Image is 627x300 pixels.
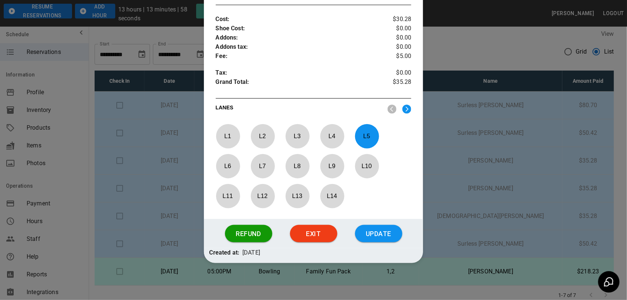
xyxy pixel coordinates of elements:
p: $35.28 [379,78,411,89]
p: L 11 [216,187,240,205]
p: L 1 [216,127,240,145]
p: Fee : [216,52,379,61]
p: L 10 [355,157,379,175]
p: Created at: [209,248,240,258]
p: Tax : [216,68,379,78]
p: L 7 [251,157,275,175]
p: L 13 [285,187,310,205]
p: $0.00 [379,68,411,78]
p: L 5 [355,127,379,145]
p: Grand Total : [216,78,379,89]
p: L 14 [320,187,344,205]
p: $0.00 [379,33,411,42]
img: nav_left.svg [388,105,396,114]
p: [DATE] [242,248,260,258]
p: Addons tax : [216,42,379,52]
p: Shoe Cost : [216,24,379,33]
p: Addons : [216,33,379,42]
p: L 6 [216,157,240,175]
p: $0.00 [379,24,411,33]
p: $5.00 [379,52,411,61]
p: L 12 [251,187,275,205]
button: Refund [225,225,272,243]
p: $30.28 [379,15,411,24]
p: L 2 [251,127,275,145]
p: Cost : [216,15,379,24]
img: right.svg [402,105,411,114]
p: L 4 [320,127,344,145]
p: L 9 [320,157,344,175]
button: Exit [290,225,337,243]
p: $0.00 [379,42,411,52]
p: L 8 [285,157,310,175]
p: L 3 [285,127,310,145]
button: Update [355,225,402,243]
p: LANES [216,104,382,114]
